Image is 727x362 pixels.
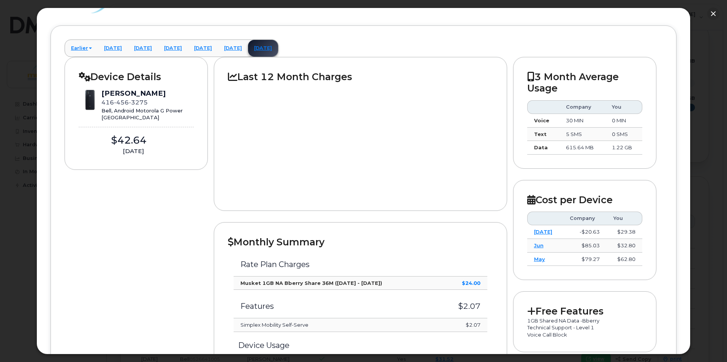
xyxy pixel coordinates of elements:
[240,280,382,286] strong: Musket 1GB NA Bberry Share 36M ([DATE] - [DATE])
[534,229,552,235] a: [DATE]
[607,239,642,253] td: $32.80
[439,318,487,332] td: $2.07
[527,324,643,331] p: Technical Support - Level 1
[240,302,433,310] h3: Features
[607,225,642,239] td: $29.38
[563,239,607,253] td: $85.03
[228,236,493,248] h2: Monthly Summary
[462,280,480,286] strong: $24.00
[534,256,545,262] a: May
[563,225,607,239] td: -$20.63
[234,341,487,349] h3: Device Usage
[240,260,480,269] h3: Rate Plan Charges
[534,242,544,248] a: Jun
[446,302,480,310] h3: $2.07
[527,305,643,317] h2: Free Features
[527,331,643,338] p: Voice Call Block
[527,317,643,324] p: 1GB Shared NA Data -Bberry
[563,212,607,225] th: Company
[607,253,642,266] td: $62.80
[563,253,607,266] td: $79.27
[234,318,439,332] td: Simplex Mobility Self-Serve
[607,212,642,225] th: You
